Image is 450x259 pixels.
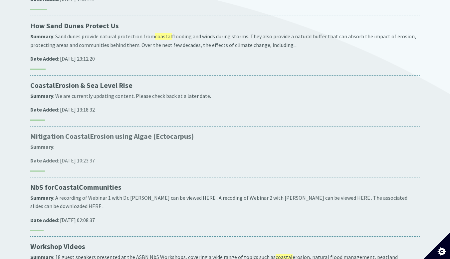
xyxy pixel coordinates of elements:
span: Coastal [65,132,90,141]
a: CoastalErosion & Sea Level Rise Summary: We are currently updating content. Please check back at ... [30,81,420,121]
span: coastal [155,33,172,40]
strong: Date Added [30,106,58,113]
strong: Summary [30,93,53,99]
span: Coastal [30,81,55,90]
button: Set cookie preferences [423,232,450,259]
span: Coastal [54,183,79,192]
a: NbS forCoastalCommunities Summary: A recording of Webinar 1 with Dr. [PERSON_NAME] can be viewed ... [30,183,420,231]
p: : We are currently updating content. Please check back at a later date. [30,92,420,101]
p: Erosion & Sea Level Rise [30,81,420,90]
p: Erosion using Algae (Ectocarpus) [30,132,420,141]
strong: Summary [30,33,53,40]
p: : [30,143,420,151]
p: : Sand dunes provide natural protection from flooding and winds during storms. They also provide ... [30,32,420,49]
strong: Date Added [30,55,58,62]
strong: Date Added [30,217,58,223]
a: Mitigation CoastalErosion using Algae (Ectocarpus) Summary: Date Added: [DATE] 10:23:37 [30,132,420,172]
p: : [DATE] 23:12:20 [30,55,420,63]
p: : A recording of Webinar 1 with Dr. [PERSON_NAME] can be viewed HERE . A recoding of Webinar 2 wi... [30,194,420,211]
p: : [DATE] 10:23:37 [30,156,420,165]
a: How Sand Dunes Protect Us Summary: Sand dunes provide natural protection fromcoastalflooding and ... [30,21,420,70]
strong: Date Added [30,157,58,164]
strong: Summary [30,194,53,201]
p: : [DATE] 13:18:32 [30,106,420,114]
strong: Summary [30,143,53,150]
p: : [DATE] 02:08:37 [30,216,420,225]
span: Mitigation [30,132,64,141]
p: Workshop Videos [30,242,420,251]
p: How Sand Dunes Protect Us [30,21,420,31]
p: NbS for Communities [30,183,420,192]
